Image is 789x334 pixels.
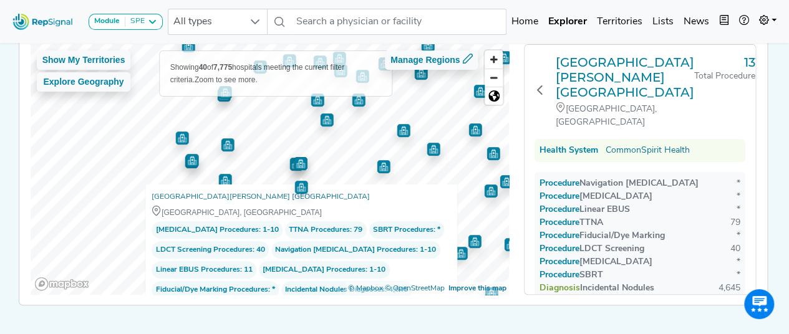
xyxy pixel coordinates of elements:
[185,155,198,168] div: Map marker
[448,285,506,292] a: Map feedback
[540,190,652,203] div: [MEDICAL_DATA]
[485,50,503,69] button: Zoom in
[155,224,258,236] span: [MEDICAL_DATA] Procedures
[373,224,433,236] span: SBRT Procedures
[473,85,486,98] div: Map marker
[168,9,243,34] span: All types
[540,203,630,216] div: Linear EBUS
[556,102,694,129] div: [GEOGRAPHIC_DATA], [GEOGRAPHIC_DATA]
[258,261,389,279] span: : 1-10
[294,157,307,170] div: Map marker
[540,144,598,157] div: Health System
[185,154,198,167] div: Map marker
[552,192,579,201] span: Procedure
[155,284,268,296] span: Fiducial/Dye Marking Procedures
[397,124,410,137] div: Map marker
[37,72,131,92] button: Explore Geography
[486,147,500,160] div: Map marker
[182,39,195,52] div: Map marker
[552,244,579,254] span: Procedure
[94,17,120,25] strong: Module
[540,255,652,269] div: [MEDICAL_DATA]
[31,44,516,302] canvas: Map
[719,282,740,295] div: 4,645
[218,86,231,99] div: Map marker
[454,247,467,260] div: Map marker
[271,241,440,259] span: : 1-10
[427,143,440,156] div: Map marker
[485,87,503,105] span: Reset zoom
[504,238,517,251] div: Map marker
[285,284,385,296] span: Incidental Nodules Diagnoses
[263,264,365,276] span: [MEDICAL_DATA] Procedures
[694,70,760,83] div: Total Procedures
[152,221,283,239] span: : 1-10
[348,285,383,292] a: Mapbox
[385,50,478,70] button: Manage Regions
[468,123,482,136] div: Map marker
[540,216,603,229] div: TTNA
[421,39,434,52] div: Map marker
[540,282,654,295] div: Incidental Nodules
[500,175,513,188] div: Map marker
[484,184,497,198] div: Map marker
[730,216,740,229] div: 79
[284,221,366,239] span: : 79
[385,285,445,292] a: OpenStreetMap
[320,113,333,126] div: Map marker
[468,235,481,248] div: Map marker
[552,179,579,188] span: Procedure
[125,17,145,27] div: SPE
[506,9,543,34] a: Home
[414,67,427,80] div: Map marker
[540,229,665,242] div: Fiducial/Dye Marking
[37,50,131,70] button: Show My Territories
[497,51,510,64] div: Map marker
[556,55,694,100] a: [GEOGRAPHIC_DATA][PERSON_NAME] [GEOGRAPHIC_DATA]
[175,131,188,145] div: Map marker
[352,93,365,107] div: Map marker
[292,175,311,194] div: Map marker
[152,206,451,219] div: [GEOGRAPHIC_DATA], [GEOGRAPHIC_DATA]
[730,242,740,255] div: 40
[552,257,579,267] span: Procedure
[552,205,579,214] span: Procedure
[543,9,592,34] a: Explorer
[217,88,230,102] div: Map marker
[377,160,390,173] div: Map marker
[552,218,579,227] span: Procedure
[155,264,240,276] span: Linear EBUS Procedures
[592,9,647,34] a: Territories
[552,284,580,293] span: Diagnosis
[552,270,579,280] span: Procedure
[311,93,324,107] div: Map marker
[218,174,231,187] div: Map marker
[485,87,503,105] button: Reset bearing to north
[606,144,690,157] a: CommonSpirit Health
[694,55,760,70] h3: 131
[552,231,579,241] span: Procedure
[199,63,207,72] b: 40
[540,177,699,190] div: Navigation [MEDICAL_DATA]
[275,244,416,256] span: Navigation [MEDICAL_DATA] Procedures
[213,63,232,72] b: 7,775
[289,158,303,171] div: Map marker
[485,69,503,87] button: Zoom out
[540,242,644,255] div: LDCT Screening
[714,9,734,34] button: Intel Book
[34,277,89,291] a: Mapbox logo
[89,14,163,30] button: ModuleSPE
[170,63,345,84] span: Showing of hospitals meeting the current filter criteria.
[281,281,412,298] span: : 4,645
[540,269,603,282] div: SBRT
[195,75,258,84] span: Zoom to see more.
[155,244,252,256] span: LDCT Screening Procedures
[152,261,256,279] span: : 11
[221,138,234,151] div: Map marker
[289,224,350,236] span: TTNA Procedures
[647,9,679,34] a: Lists
[152,241,269,259] span: : 40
